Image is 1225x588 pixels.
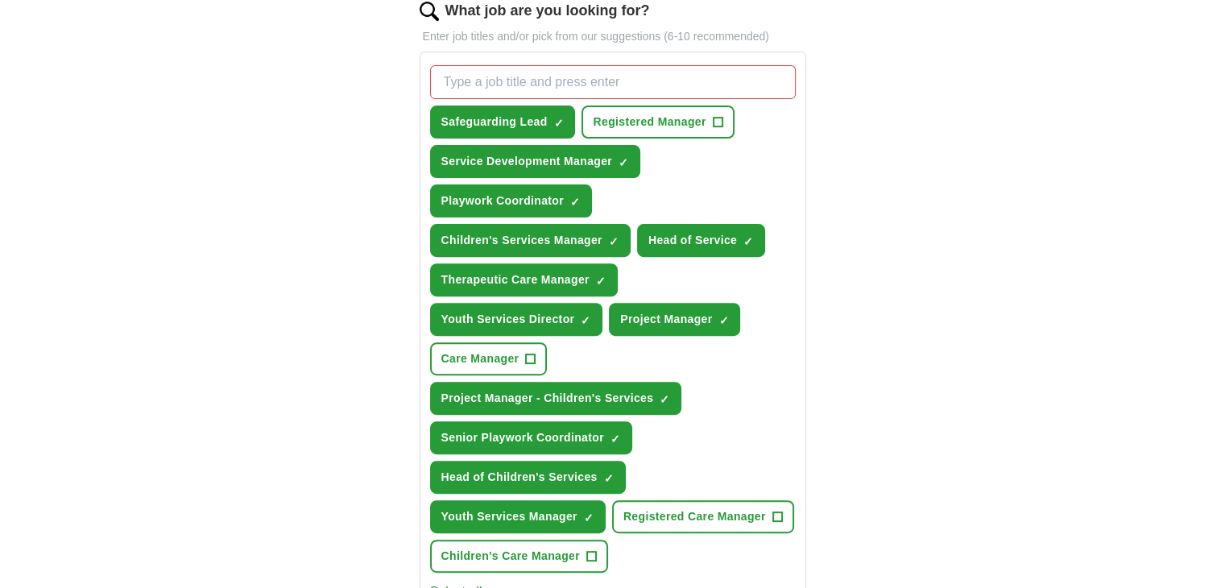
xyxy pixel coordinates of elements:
[441,193,564,209] span: Playwork Coordinator
[743,235,753,248] span: ✓
[441,508,577,525] span: Youth Services Manager
[420,28,806,45] p: Enter job titles and/or pick from our suggestions (6-10 recommended)
[430,224,631,257] button: Children's Services Manager✓
[430,421,632,454] button: Senior Playwork Coordinator✓
[430,382,682,415] button: Project Manager - Children's Services✓
[596,275,606,288] span: ✓
[441,548,580,565] span: Children's Care Manager
[623,508,766,525] span: Registered Care Manager
[610,433,620,445] span: ✓
[441,114,548,130] span: Safeguarding Lead
[609,303,740,336] button: Project Manager✓
[637,224,765,257] button: Head of Service✓
[441,311,575,328] span: Youth Services Director
[430,65,796,99] input: Type a job title and press enter
[430,540,608,573] button: Children's Care Manager
[620,311,712,328] span: Project Manager
[441,429,604,446] span: Senior Playwork Coordinator
[619,156,628,169] span: ✓
[648,232,737,249] span: Head of Service
[441,232,602,249] span: Children's Services Manager
[593,114,706,130] span: Registered Manager
[430,500,606,533] button: Youth Services Manager✓
[581,314,590,327] span: ✓
[420,2,439,21] img: search.png
[441,350,519,367] span: Care Manager
[430,461,626,494] button: Head of Children's Services✓
[584,511,594,524] span: ✓
[430,263,618,296] button: Therapeutic Care Manager✓
[430,145,641,178] button: Service Development Manager✓
[430,106,576,139] button: Safeguarding Lead✓
[609,235,619,248] span: ✓
[660,393,669,406] span: ✓
[430,342,548,375] button: Care Manager
[570,196,580,209] span: ✓
[553,117,563,130] span: ✓
[441,153,613,170] span: Service Development Manager
[718,314,728,327] span: ✓
[441,390,654,407] span: Project Manager - Children's Services
[612,500,794,533] button: Registered Care Manager
[581,106,734,139] button: Registered Manager
[430,303,603,336] button: Youth Services Director✓
[430,184,592,217] button: Playwork Coordinator✓
[441,469,598,486] span: Head of Children's Services
[604,472,614,485] span: ✓
[441,271,590,288] span: Therapeutic Care Manager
